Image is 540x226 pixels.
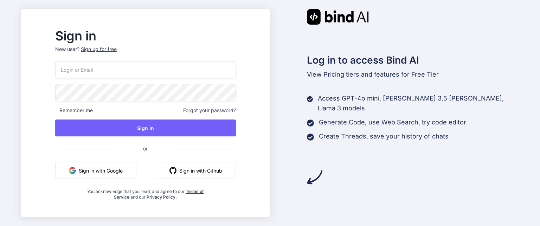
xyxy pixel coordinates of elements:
[55,30,236,41] h2: Sign in
[147,194,177,200] a: Privacy Policy.
[169,167,176,174] img: github
[55,120,236,136] button: Sign In
[55,162,136,179] button: Sign in with Google
[115,140,176,157] span: or
[156,162,236,179] button: Sign in with Github
[307,53,519,67] h2: Log in to access Bind AI
[318,93,519,113] p: Access GPT-4o mini, [PERSON_NAME] 3.5 [PERSON_NAME], Llama 3 models
[307,169,322,185] img: arrow
[307,9,369,25] img: Bind AI logo
[183,107,236,114] span: Forgot your password?
[81,46,117,53] div: Sign up for free
[114,189,204,200] a: Terms of Service
[307,70,519,79] p: tiers and features for Free Tier
[85,185,206,200] div: You acknowledge that you read, and agree to our and our
[307,71,344,78] span: View Pricing
[69,167,76,174] img: google
[55,46,236,61] p: New user?
[319,117,466,127] p: Generate Code, use Web Search, try code editor
[55,107,93,114] span: Remember me
[319,131,449,141] p: Create Threads, save your history of chats
[55,61,236,78] input: Login or Email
